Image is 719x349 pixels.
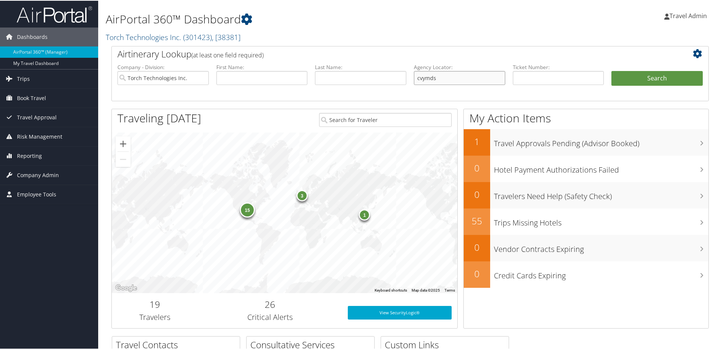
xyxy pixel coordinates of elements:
label: Ticket Number: [513,63,604,70]
h1: My Action Items [464,110,708,125]
a: Terms (opens in new tab) [444,287,455,292]
a: 55Trips Missing Hotels [464,208,708,234]
h2: 0 [464,240,490,253]
a: 0Credit Cards Expiring [464,261,708,287]
label: Company - Division: [117,63,209,70]
h3: Travelers Need Help (Safety Check) [494,187,708,201]
h2: 0 [464,267,490,280]
span: ( 301423 ) [183,31,212,42]
span: Map data ©2025 [412,287,440,292]
h1: AirPortal 360™ Dashboard [106,11,512,26]
img: airportal-logo.png [17,5,92,23]
span: Book Travel [17,88,46,107]
h3: Vendor Contracts Expiring [494,239,708,254]
a: 0Hotel Payment Authorizations Failed [464,155,708,181]
button: Zoom in [116,136,131,151]
span: , [ 38381 ] [212,31,241,42]
h3: Critical Alerts [204,311,336,322]
a: View SecurityLogic® [348,305,452,319]
span: (at least one field required) [191,50,264,59]
button: Search [611,70,703,85]
a: Torch Technologies Inc. [106,31,241,42]
a: 0Vendor Contracts Expiring [464,234,708,261]
h1: Traveling [DATE] [117,110,201,125]
div: 3 [296,189,308,201]
h3: Trips Missing Hotels [494,213,708,227]
h3: Hotel Payment Authorizations Failed [494,160,708,174]
h3: Credit Cards Expiring [494,266,708,280]
h2: Airtinerary Lookup [117,47,653,60]
h3: Travelers [117,311,193,322]
a: 0Travelers Need Help (Safety Check) [464,181,708,208]
div: 1 [359,208,370,220]
img: Google [114,283,139,292]
label: Last Name: [315,63,406,70]
label: First Name: [216,63,308,70]
a: Travel Admin [664,4,714,26]
span: Risk Management [17,127,62,145]
h2: 19 [117,297,193,310]
h3: Travel Approvals Pending (Advisor Booked) [494,134,708,148]
button: Zoom out [116,151,131,166]
div: 15 [240,202,255,217]
h2: 26 [204,297,336,310]
a: Open this area in Google Maps (opens a new window) [114,283,139,292]
span: Reporting [17,146,42,165]
h2: 55 [464,214,490,227]
button: Keyboard shortcuts [375,287,407,292]
span: Travel Approval [17,107,57,126]
label: Agency Locator: [414,63,505,70]
h2: 0 [464,187,490,200]
span: Trips [17,69,30,88]
span: Company Admin [17,165,59,184]
a: 1Travel Approvals Pending (Advisor Booked) [464,128,708,155]
span: Travel Admin [670,11,707,19]
span: Employee Tools [17,184,56,203]
input: Search for Traveler [319,112,452,126]
h2: 0 [464,161,490,174]
h2: 1 [464,134,490,147]
span: Dashboards [17,27,48,46]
